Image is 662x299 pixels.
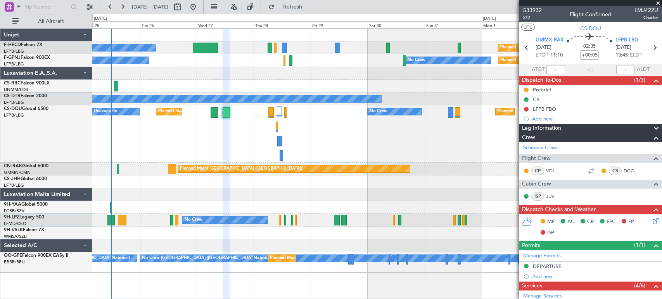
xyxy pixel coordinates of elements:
div: Thu 28 [254,21,311,28]
a: FCBB/BZV [4,208,24,214]
span: OO-GPE [4,253,22,258]
span: ETOT [536,52,548,59]
div: [DATE] [483,15,496,22]
span: (1/3) [634,76,645,84]
a: LFPB/LBG [4,112,24,118]
span: CS-DOU [580,24,601,33]
span: ATOT [532,66,544,74]
a: 9H-VSLKFalcon 7X [4,228,44,232]
span: F-GPNJ [4,55,21,60]
a: CS-RRCFalcon 900LX [4,81,50,86]
a: CS-DTRFalcon 2000 [4,94,47,98]
span: Services [522,282,542,290]
span: Charter [634,14,658,21]
a: CS-DOUGlobal 6500 [4,107,48,111]
div: CB [533,96,539,103]
a: LFMD/CEQ [4,221,26,227]
div: No Crew [370,106,387,117]
a: LFPB/LBG [4,48,24,54]
span: All Aircraft [20,19,82,24]
div: Prebrief [533,86,551,93]
div: Planned Maint [GEOGRAPHIC_DATA] ([GEOGRAPHIC_DATA]) [498,106,620,117]
div: Add new [532,273,658,280]
div: No Crew [185,214,202,226]
div: Flight Confirmed [570,10,612,19]
span: Leg Information [522,124,561,133]
span: 2/2 [523,14,542,21]
a: JUV [546,193,563,200]
span: 02:35 [583,43,596,50]
span: FFC [607,218,615,226]
a: LFPB/LBG [4,61,24,67]
div: No Crew [408,55,425,66]
div: No Crew [GEOGRAPHIC_DATA] ([GEOGRAPHIC_DATA] National) [142,253,272,264]
div: Wed 27 [197,21,254,28]
span: CS-DOU [4,107,22,111]
span: Crew [522,133,535,142]
div: ISP [531,192,544,201]
a: Manage Permits [523,252,561,260]
div: Planned Maint [GEOGRAPHIC_DATA] ([GEOGRAPHIC_DATA]) [158,106,280,117]
span: CN-RAK [4,164,22,168]
div: Sun 31 [425,21,482,28]
a: LFPB/LBG [4,182,24,188]
a: CN-RAKGlobal 6000 [4,164,48,168]
div: Mon 25 [83,21,140,28]
span: Refresh [277,4,309,10]
div: Sat 30 [368,21,425,28]
span: F-HECD [4,43,21,47]
span: Dispatch Checks and Weather [522,205,596,214]
span: 11:10 [550,52,563,59]
div: CS [609,167,622,175]
div: Mon 1 [482,21,539,28]
div: Tue 26 [140,21,197,28]
span: MF [547,218,555,226]
a: EBBR/BRU [4,259,25,265]
button: Refresh [265,1,311,13]
button: UTC [521,24,535,31]
div: CP [531,167,544,175]
input: --:-- [546,65,565,74]
div: DEPARTURE [533,263,562,270]
a: 9H-YAAGlobal 5000 [4,202,48,207]
span: [DATE] - [DATE] [132,3,168,10]
span: (4/6) [634,282,645,290]
span: LFPB LBG [615,36,638,44]
span: Dispatch To-Dos [522,76,561,85]
span: 533932 [523,6,542,14]
a: Schedule Crew [523,144,557,152]
a: VDL [546,167,563,174]
a: F-HECDFalcon 7X [4,43,42,47]
a: WMSA/SZB [4,234,27,239]
span: AC [567,218,574,226]
div: Planned Maint [GEOGRAPHIC_DATA] ([GEOGRAPHIC_DATA] National) [270,253,410,264]
span: Flight Crew [522,154,551,163]
span: [DATE] [615,44,631,52]
span: GMMX RAK [536,36,564,44]
a: DNMM/LOS [4,87,28,93]
span: CS-JHH [4,177,21,181]
div: Planned Maint [GEOGRAPHIC_DATA] ([GEOGRAPHIC_DATA]) [180,163,302,175]
div: Planned Maint [GEOGRAPHIC_DATA] ([GEOGRAPHIC_DATA]) [500,42,622,53]
input: Trip Number [24,1,68,13]
span: CS-RRC [4,81,21,86]
div: A/C Unavailable [85,106,117,117]
span: LMJ422U [634,6,658,14]
span: 9H-YAA [4,202,21,207]
span: DP [547,229,554,237]
span: Cabin Crew [522,180,551,189]
a: GMMN/CMN [4,170,31,175]
div: Planned Maint [GEOGRAPHIC_DATA] ([GEOGRAPHIC_DATA]) [500,55,622,66]
span: Permits [522,241,540,250]
span: ALDT [637,66,650,74]
span: ELDT [630,52,642,59]
span: 9H-LPZ [4,215,19,220]
span: CS-DTR [4,94,21,98]
a: DGO [624,167,641,174]
span: 13:45 [615,52,628,59]
a: CS-JHHGlobal 6000 [4,177,47,181]
a: LFPB/LBG [4,100,24,105]
div: Add new [532,115,658,122]
div: Fri 29 [311,21,368,28]
a: F-GPNJFalcon 900EX [4,55,50,60]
